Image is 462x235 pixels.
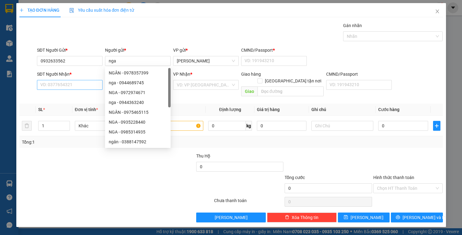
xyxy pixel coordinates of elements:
div: VP gửi [173,47,239,54]
span: Cước hàng [378,107,399,112]
span: Đơn vị tính [75,107,98,112]
label: Gán nhãn [343,23,362,28]
span: Giá trị hàng [257,107,280,112]
button: plus [433,121,440,131]
button: printer[PERSON_NAME] và In [391,213,443,222]
div: nga - 0944689745 [105,78,171,88]
b: [DOMAIN_NAME] [52,23,85,28]
div: SĐT Người Gửi [37,47,103,54]
div: SĐT Người Nhận [37,71,103,78]
span: [PERSON_NAME] [215,214,248,221]
button: deleteXóa Thông tin [267,213,337,222]
span: VP Nhận [173,72,190,77]
span: TẠO ĐƠN HÀNG [19,8,59,13]
span: close [435,9,440,14]
img: logo.jpg [67,8,82,22]
b: Trà Lan Viên - Gửi khách hàng [38,9,61,70]
span: Khác [79,121,133,130]
li: (c) 2017 [52,29,85,37]
span: Yêu cầu xuất hóa đơn điện tử [69,8,134,13]
button: save[PERSON_NAME] [338,213,390,222]
span: Thu Hộ [196,153,210,158]
div: NGA - 0935228440 [109,119,167,125]
div: NGA - 0972974671 [109,89,167,96]
div: NGÂN - 0978357399 [109,70,167,76]
div: NGA - 0985314935 [105,127,171,137]
div: Người gửi [105,47,171,54]
input: Ghi Chú [311,121,373,131]
div: NGÂN - 0978357399 [105,68,171,78]
span: Định lượng [219,107,241,112]
div: CMND/Passport [241,47,307,54]
span: plus [19,8,24,12]
input: Dọc đường [257,86,324,96]
div: ngân - 0388147592 [109,138,167,145]
span: save [344,215,348,220]
div: NGA - 0972974671 [105,88,171,98]
span: Tổng cước [285,175,305,180]
label: Hình thức thanh toán [373,175,414,180]
span: [GEOGRAPHIC_DATA] tận nơi [262,78,324,84]
div: CMND/Passport [326,71,392,78]
div: NGÂN - 0975465115 [109,109,167,116]
div: nga - 0944689745 [109,79,167,86]
input: VD: Bàn, Ghế [142,121,204,131]
div: NGA - 0935228440 [105,117,171,127]
span: delete [285,215,289,220]
div: Tổng: 1 [22,139,179,145]
span: Giao hàng [241,72,261,77]
span: kg [246,121,252,131]
div: ngân - 0388147592 [105,137,171,147]
b: Trà Lan Viên [8,40,22,69]
span: plus [433,123,440,128]
button: delete [22,121,32,131]
img: icon [69,8,74,13]
span: [PERSON_NAME] [351,214,383,221]
span: Giao [241,86,257,96]
span: printer [396,215,400,220]
div: NGA - 0985314935 [109,129,167,135]
div: nga - 0944363240 [109,99,167,106]
span: SL [38,107,43,112]
button: Close [429,3,446,20]
div: Chưa thanh toán [213,197,284,208]
div: nga - 0944363240 [105,98,171,107]
input: 0 [257,121,306,131]
span: Lê Hồng Phong [177,56,235,66]
span: [PERSON_NAME] và In [403,214,446,221]
th: Ghi chú [309,104,376,116]
button: [PERSON_NAME] [196,213,266,222]
span: Xóa Thông tin [292,214,318,221]
div: NGÂN - 0975465115 [105,107,171,117]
